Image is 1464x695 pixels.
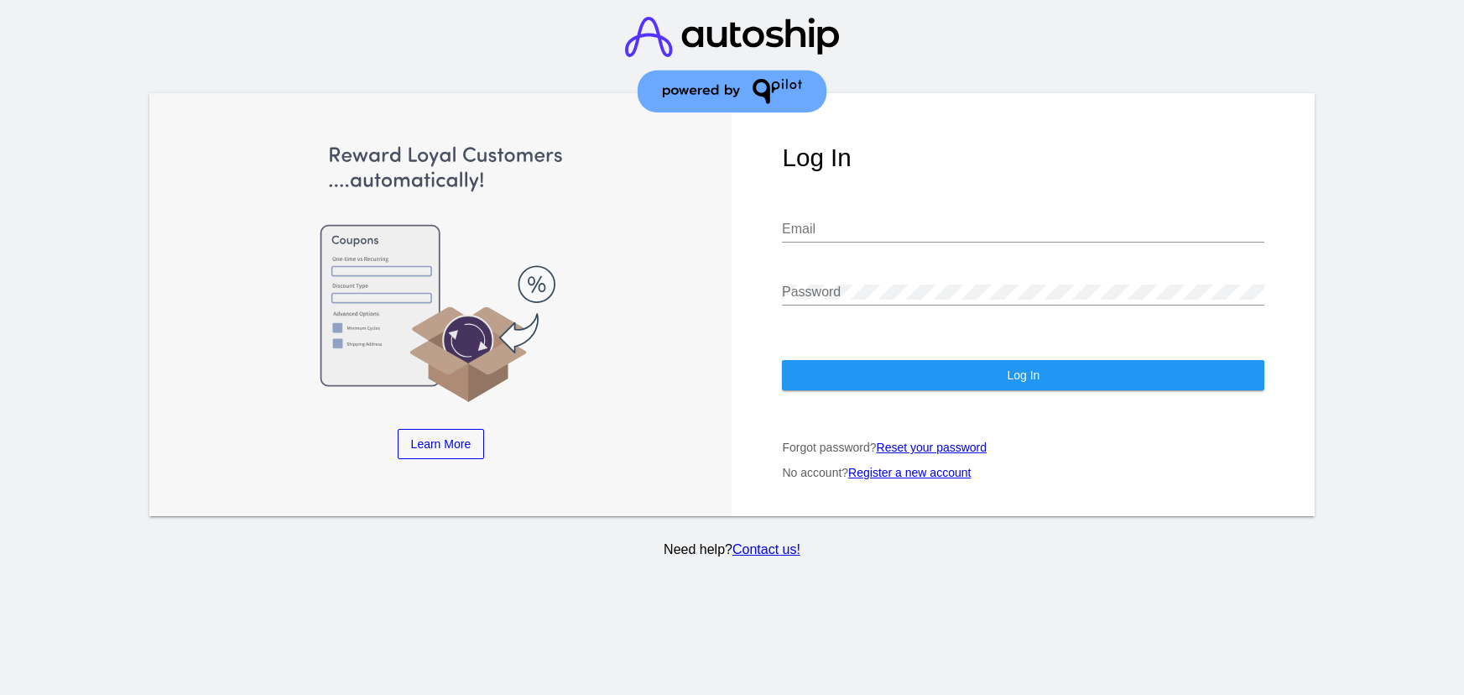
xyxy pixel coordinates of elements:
[411,437,472,451] span: Learn More
[782,441,1264,454] p: Forgot password?
[782,360,1264,390] button: Log In
[782,144,1264,172] h1: Log In
[398,429,485,459] a: Learn More
[146,542,1318,557] p: Need help?
[782,222,1264,237] input: Email
[1007,368,1039,382] span: Log In
[848,466,971,479] a: Register a new account
[732,542,800,557] a: Contact us!
[200,144,682,405] img: Apply Coupons Automatically to Scheduled Orders with QPilot
[782,466,1264,479] p: No account?
[877,441,987,454] a: Reset your password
